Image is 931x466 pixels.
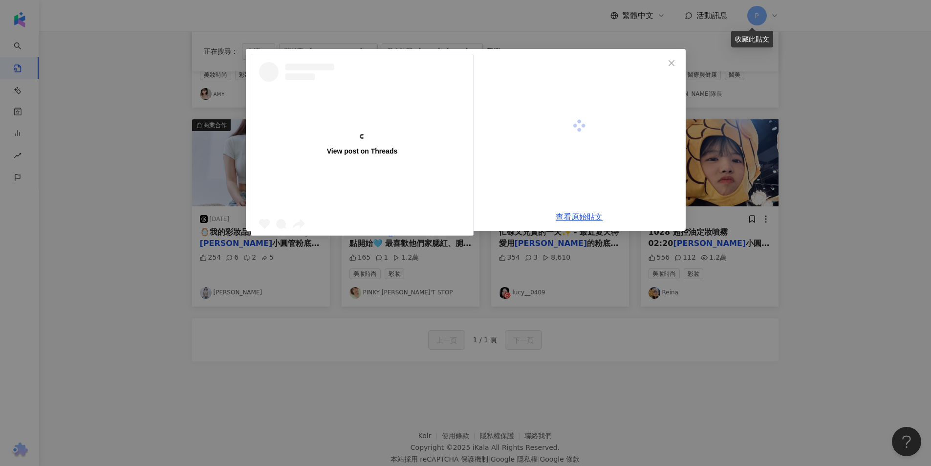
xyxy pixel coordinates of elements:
[662,53,681,73] button: Close
[326,147,397,155] div: View post on Threads
[668,59,675,67] span: close
[731,31,773,47] div: 收藏此貼文
[556,212,603,222] a: 查看原始貼文
[251,54,473,235] a: View post on Threads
